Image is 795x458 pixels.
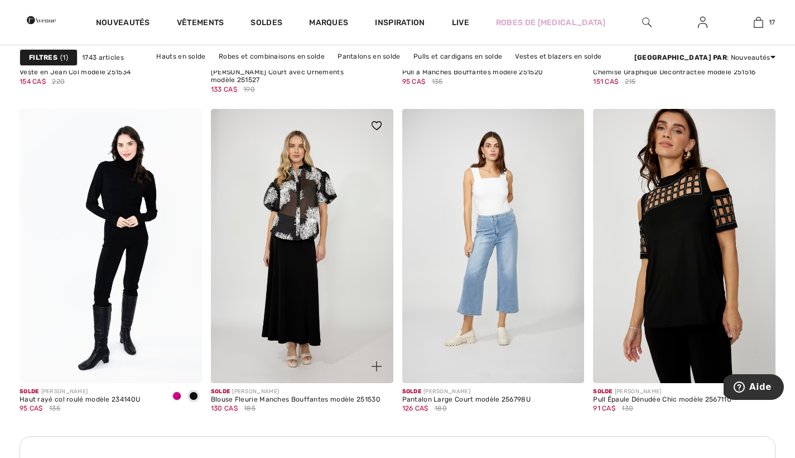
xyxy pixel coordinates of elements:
img: Pantalon Large Court modèle 256798U. Bleu [402,109,585,383]
img: Blouse Fleurie Manches Bouffantes modèle 251530. Noir/Blanc Cassé [211,109,393,383]
span: 135 [432,77,443,87]
span: 215 [625,77,636,87]
a: Jupes en solde [290,64,351,78]
a: Vêtements [177,18,224,30]
span: Solde [402,388,422,395]
img: Pull Épaule Dénudée Chic modèle 256711U. Noir [593,109,775,383]
span: 95 CA$ [20,404,43,412]
img: plus_v2.svg [372,361,382,371]
span: 130 CA$ [211,404,238,412]
span: Solde [20,388,39,395]
span: Solde [593,388,613,395]
div: Pull Épaule Dénudée Chic modèle 256711U [593,396,731,404]
div: Pull à Manches Bouffantes modèle 251520 [402,69,543,77]
a: Marques [309,18,348,30]
div: Veste en Jean Col modèle 251534 [20,69,131,77]
a: Se connecter [689,16,716,30]
a: Robes et combinaisons en solde [213,49,330,64]
a: Pantalons en solde [332,49,406,64]
div: [PERSON_NAME] [211,388,380,396]
div: Pantalon Large Court modèle 256798U [402,396,531,404]
div: : Nouveautés [634,53,775,63]
span: 220 [52,77,65,87]
span: 1743 articles [82,53,124,63]
div: Chemise Graphique Décontractée modèle 251516 [593,69,755,77]
span: 190 [243,84,255,94]
a: Pulls et cardigans en solde [408,49,508,64]
img: Haut rayé col roulé modèle 234140U. Magenta [20,109,202,383]
iframe: Ouvre un widget dans lequel vous pouvez trouver plus d’informations [724,374,784,402]
div: Magenta [168,388,185,406]
div: Black [185,388,202,406]
span: 1 [60,53,68,63]
div: Haut rayé col roulé modèle 234140U [20,396,140,404]
span: 185 [244,403,256,413]
span: 126 CA$ [402,404,428,412]
a: Vestes et blazers en solde [509,49,607,64]
span: 180 [435,403,447,413]
a: Vêtements d'extérieur en solde [353,64,468,78]
span: Inspiration [375,18,425,30]
div: [PERSON_NAME] [402,388,531,396]
span: 17 [769,17,775,27]
span: 91 CA$ [593,404,615,412]
img: heart_black_full.svg [372,121,382,130]
span: 135 [49,403,60,413]
span: 130 [621,403,633,413]
strong: Filtres [29,53,57,63]
img: Mes infos [698,16,707,29]
span: Solde [211,388,230,395]
div: [PERSON_NAME] Court avec Ornements modèle 251527 [211,69,393,84]
a: 17 [731,16,786,29]
a: Soldes [250,18,282,30]
span: 151 CA$ [593,78,618,85]
span: 95 CA$ [402,78,426,85]
div: [PERSON_NAME] [593,388,731,396]
span: 133 CA$ [211,85,237,93]
img: recherche [642,16,652,29]
a: Nouveautés [96,18,150,30]
img: Mon panier [754,16,763,29]
img: 1ère Avenue [27,9,56,31]
a: Hauts en solde [151,49,211,64]
span: 154 CA$ [20,78,46,85]
a: Live [452,17,469,28]
div: [PERSON_NAME] [20,388,140,396]
div: Blouse Fleurie Manches Bouffantes modèle 251530 [211,396,380,404]
strong: [GEOGRAPHIC_DATA] par [634,54,727,61]
a: Robes de [MEDICAL_DATA] [496,17,606,28]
